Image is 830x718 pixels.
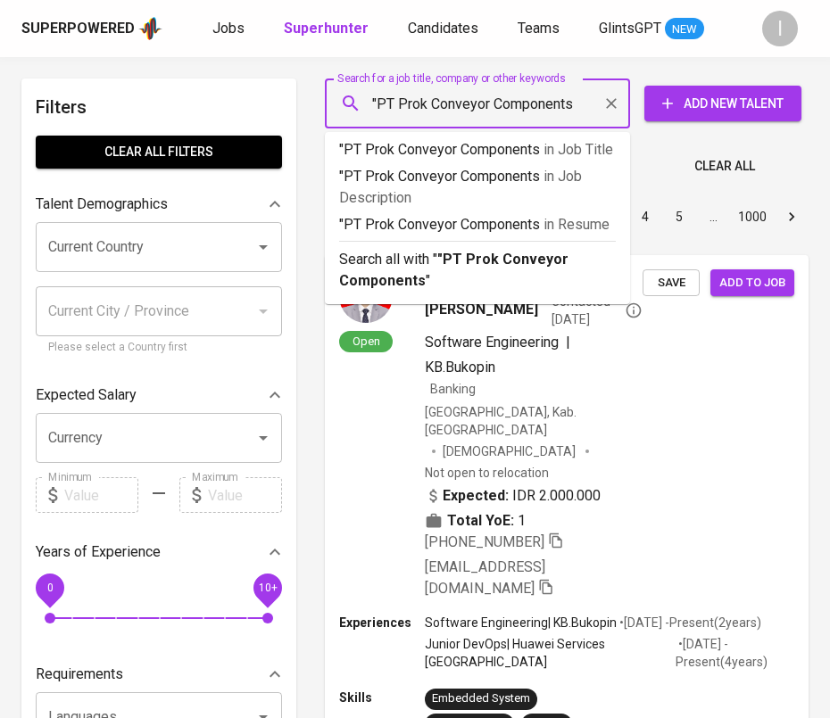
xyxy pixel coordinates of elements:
[46,582,53,594] span: 0
[339,689,425,706] p: Skills
[284,20,369,37] b: Superhunter
[430,382,476,396] span: Banking
[208,477,282,513] input: Value
[36,93,282,121] h6: Filters
[36,541,161,563] p: Years of Experience
[425,464,549,482] p: Not open to relocation
[544,141,613,158] span: in Job Title
[50,141,268,163] span: Clear All filters
[659,93,787,115] span: Add New Talent
[643,269,700,297] button: Save
[544,216,610,233] span: in Resume
[425,558,545,597] span: [EMAIL_ADDRESS][DOMAIN_NAME]
[212,18,248,40] a: Jobs
[36,377,282,413] div: Expected Salary
[652,273,691,293] span: Save
[425,614,617,631] p: Software Engineering | KB.Bukopin
[425,334,559,351] span: Software Engineering
[339,214,616,235] p: "PT Prok Conveyor Components
[676,635,794,671] p: • [DATE] - Present ( 4 years )
[687,150,762,183] button: Clear All
[408,18,482,40] a: Candidates
[644,86,801,121] button: Add New Talent
[36,664,123,685] p: Requirements
[251,235,276,260] button: Open
[443,442,578,460] span: [DEMOGRAPHIC_DATA]
[425,359,495,376] span: KB.Bukopin
[617,614,761,631] p: • [DATE] - Present ( 2 years )
[631,202,660,231] button: Go to page 4
[48,339,270,357] p: Please select a Country first
[518,18,563,40] a: Teams
[21,19,135,39] div: Superpowered
[339,139,616,161] p: "PT Prok Conveyor Components
[408,20,478,37] span: Candidates
[777,202,806,231] button: Go to next page
[552,293,643,328] span: Contacted [DATE]
[258,582,277,594] span: 10+
[21,15,162,42] a: Superpoweredapp logo
[64,477,138,513] input: Value
[665,21,704,38] span: NEW
[36,194,168,215] p: Talent Demographics
[339,249,616,292] p: Search all with " "
[36,136,282,169] button: Clear All filters
[345,334,387,349] span: Open
[599,91,624,116] button: Clear
[599,20,661,37] span: GlintsGPT
[447,510,514,532] b: Total YoE:
[699,208,727,226] div: …
[694,155,755,177] span: Clear All
[625,301,643,319] svg: By Batam recruiter
[425,533,544,550] span: [PHONE_NUMBER]
[493,202,809,231] nav: pagination navigation
[425,485,601,507] div: IDR 2.000.000
[425,403,643,439] div: [GEOGRAPHIC_DATA], Kab. [GEOGRAPHIC_DATA]
[762,11,798,46] div: I
[665,202,693,231] button: Go to page 5
[36,656,282,692] div: Requirements
[425,635,676,671] p: Junior DevOps | Huawei Services [GEOGRAPHIC_DATA]
[443,485,509,507] b: Expected:
[212,20,245,37] span: Jobs
[339,166,616,209] p: "PT Prok Conveyor Components
[566,332,570,353] span: |
[36,534,282,570] div: Years of Experience
[733,202,772,231] button: Go to page 1000
[710,269,794,297] button: Add to job
[518,20,560,37] span: Teams
[518,510,526,532] span: 1
[36,384,137,406] p: Expected Salary
[284,18,372,40] a: Superhunter
[719,273,785,293] span: Add to job
[251,425,276,450] button: Open
[599,18,704,40] a: GlintsGPT NEW
[339,614,425,631] p: Experiences
[339,251,569,289] b: "PT Prok Conveyor Components
[432,690,530,707] div: Embedded System
[138,15,162,42] img: app logo
[36,186,282,222] div: Talent Demographics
